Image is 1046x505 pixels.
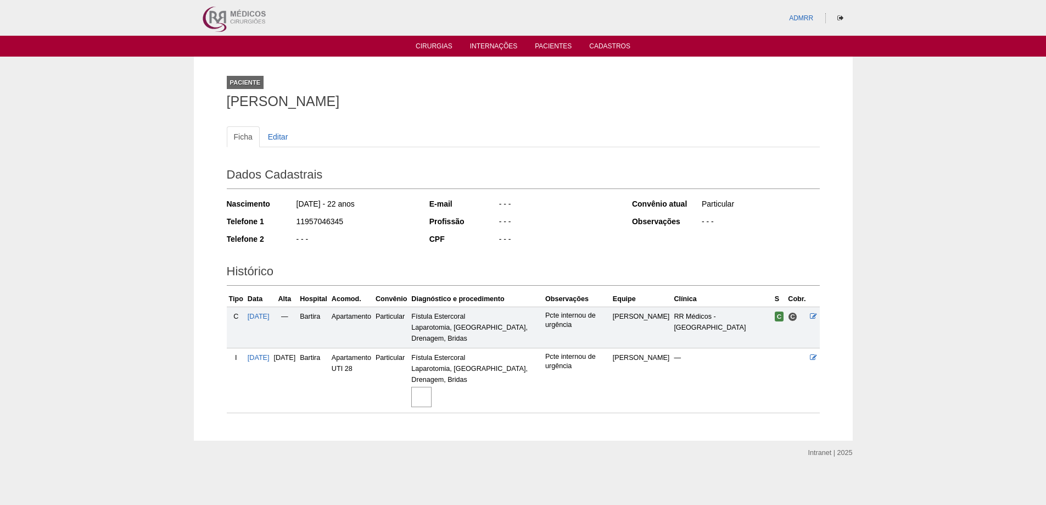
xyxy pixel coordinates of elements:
[329,348,373,413] td: Apartamento UTI 28
[672,348,772,413] td: —
[329,307,373,348] td: Apartamento
[545,352,608,371] p: Pcte internou de urgência
[429,216,498,227] div: Profissão
[229,352,243,363] div: I
[416,42,452,53] a: Cirurgias
[227,126,260,147] a: Ficha
[272,307,298,348] td: —
[295,234,415,247] div: - - -
[329,291,373,307] th: Acomod.
[611,348,672,413] td: [PERSON_NAME]
[227,198,295,209] div: Nascimento
[773,291,786,307] th: S
[373,291,409,307] th: Convênio
[229,311,243,322] div: C
[429,198,498,209] div: E-mail
[535,42,572,53] a: Pacientes
[786,291,808,307] th: Cobr.
[632,216,701,227] div: Observações
[837,15,843,21] i: Sair
[611,307,672,348] td: [PERSON_NAME]
[701,216,820,230] div: - - -
[632,198,701,209] div: Convênio atual
[409,291,543,307] th: Diagnóstico e procedimento
[248,313,270,320] a: [DATE]
[227,95,820,108] h1: [PERSON_NAME]
[274,354,296,362] span: [DATE]
[409,307,543,348] td: Fístula Estercoral Laparotomia, [GEOGRAPHIC_DATA], Drenagem, Bridas
[298,291,329,307] th: Hospital
[261,126,295,147] a: Editar
[373,307,409,348] td: Particular
[227,164,820,189] h2: Dados Cadastrais
[498,216,617,230] div: - - -
[672,307,772,348] td: RR Médicos - [GEOGRAPHIC_DATA]
[775,312,784,321] span: Confirmada
[272,291,298,307] th: Alta
[373,348,409,413] td: Particular
[298,307,329,348] td: Bartira
[227,291,245,307] th: Tipo
[498,234,617,247] div: - - -
[227,76,264,89] div: Paciente
[788,312,797,321] span: Consultório
[409,348,543,413] td: Fístula Estercoral Laparotomia, [GEOGRAPHIC_DATA], Drenagem, Bridas
[227,216,295,227] div: Telefone 1
[672,291,772,307] th: Clínica
[701,198,820,212] div: Particular
[295,198,415,212] div: [DATE] - 22 anos
[545,311,608,330] p: Pcte internou de urgência
[295,216,415,230] div: 11957046345
[808,447,853,458] div: Intranet | 2025
[429,234,498,245] div: CPF
[789,14,813,22] a: ADMRR
[470,42,518,53] a: Internações
[227,260,820,286] h2: Histórico
[543,291,611,307] th: Observações
[611,291,672,307] th: Equipe
[245,291,272,307] th: Data
[498,198,617,212] div: - - -
[589,42,630,53] a: Cadastros
[298,348,329,413] td: Bartira
[227,234,295,245] div: Telefone 2
[248,354,270,362] a: [DATE]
